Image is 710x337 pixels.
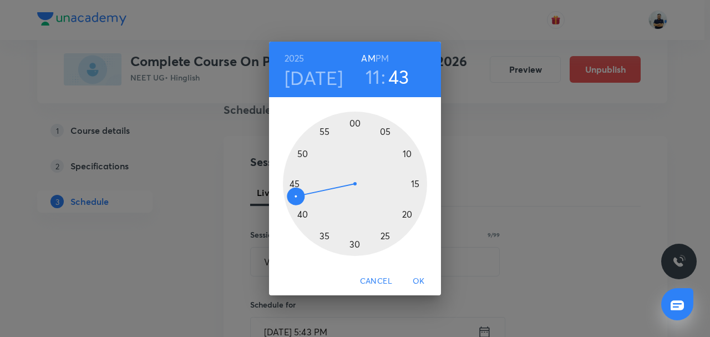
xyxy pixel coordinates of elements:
span: Cancel [360,274,392,288]
button: [DATE] [285,66,343,89]
button: 2025 [285,51,305,66]
h3: : [381,65,386,88]
button: 11 [366,65,381,88]
span: OK [405,274,432,288]
button: Cancel [356,271,397,291]
button: 43 [388,65,409,88]
button: OK [401,271,437,291]
button: AM [361,51,375,66]
button: PM [376,51,389,66]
